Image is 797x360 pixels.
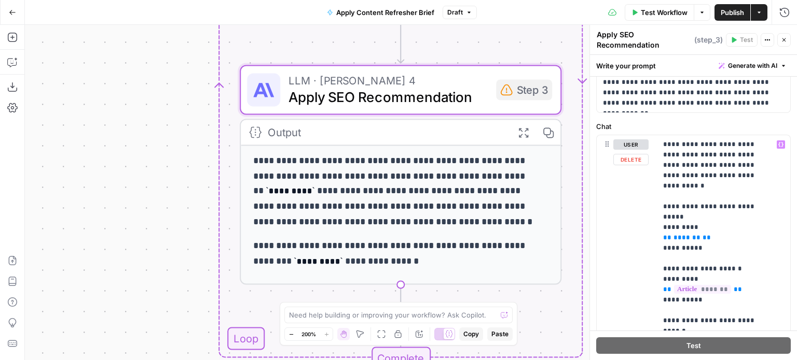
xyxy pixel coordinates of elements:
[714,4,750,21] button: Publish
[597,30,692,50] textarea: Apply SEO Recommendation
[728,61,777,70] span: Generate with AI
[641,7,688,18] span: Test Workflow
[686,340,701,351] span: Test
[463,329,479,339] span: Copy
[613,139,649,150] button: user
[487,327,513,341] button: Paste
[459,327,483,341] button: Copy
[596,337,791,354] button: Test
[336,7,434,18] span: Apply Content Refresher Brief
[726,33,758,47] button: Test
[714,59,791,73] button: Generate with AI
[590,55,797,76] div: Write your prompt
[721,7,744,18] span: Publish
[301,330,316,338] span: 200%
[496,79,552,100] div: Step 3
[288,87,488,107] span: Apply SEO Recommendation
[694,35,723,45] span: ( step_3 )
[491,329,509,339] span: Paste
[596,121,791,132] label: Chat
[288,72,488,89] span: LLM · [PERSON_NAME] 4
[613,154,649,165] button: Delete
[397,3,404,63] g: Edge from step_1 to step_3
[740,35,753,45] span: Test
[268,124,504,140] div: Output
[447,8,463,17] span: Draft
[625,4,694,21] button: Test Workflow
[321,4,441,21] button: Apply Content Refresher Brief
[443,6,477,19] button: Draft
